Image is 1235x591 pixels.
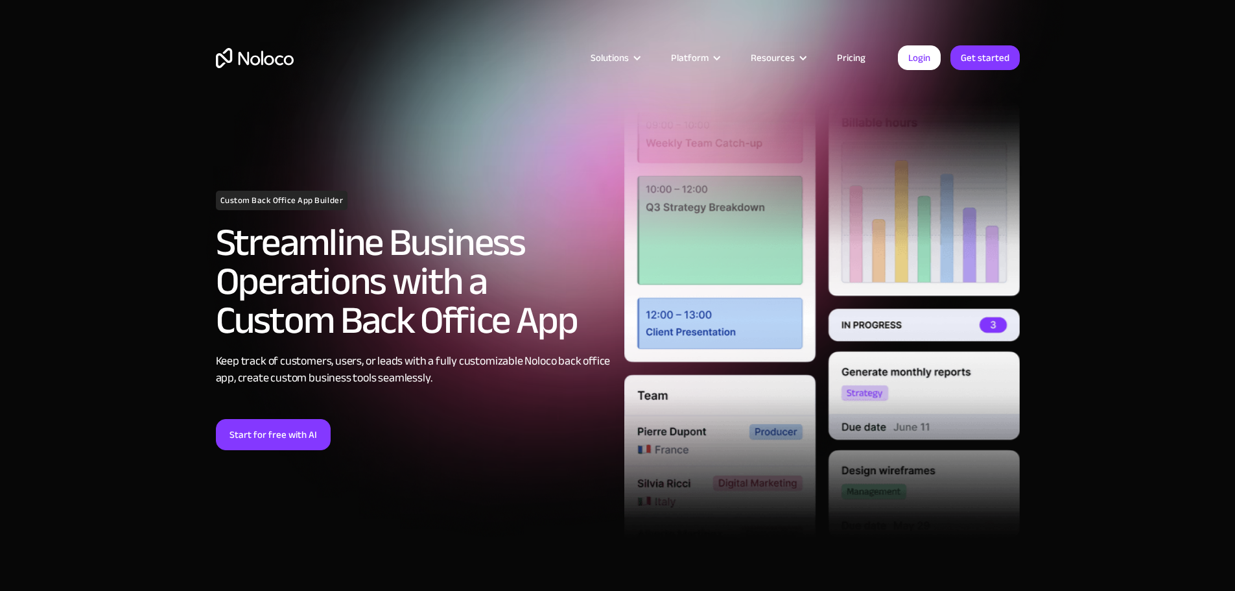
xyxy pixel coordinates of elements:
[898,45,941,70] a: Login
[655,49,735,66] div: Platform
[216,48,294,68] a: home
[591,49,629,66] div: Solutions
[950,45,1020,70] a: Get started
[216,419,331,450] a: Start for free with AI
[751,49,795,66] div: Resources
[216,191,348,210] h1: Custom Back Office App Builder
[216,223,611,340] h2: Streamline Business Operations with a Custom Back Office App
[735,49,821,66] div: Resources
[574,49,655,66] div: Solutions
[671,49,709,66] div: Platform
[216,353,611,387] div: Keep track of customers, users, or leads with a fully customizable Noloco back office app, create...
[821,49,882,66] a: Pricing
